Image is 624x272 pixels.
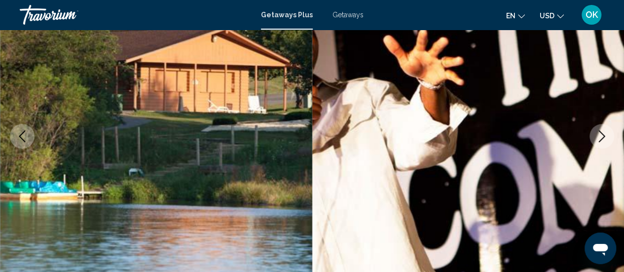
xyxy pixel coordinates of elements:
[585,233,616,264] iframe: Button to launch messaging window
[506,8,525,23] button: Change language
[540,12,554,20] span: USD
[261,11,313,19] a: Getaways Plus
[579,4,604,25] button: User Menu
[10,124,35,149] button: Previous image
[20,5,251,25] a: Travorium
[589,124,614,149] button: Next image
[332,11,364,19] a: Getaways
[540,8,564,23] button: Change currency
[586,10,598,20] span: OK
[506,12,515,20] span: en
